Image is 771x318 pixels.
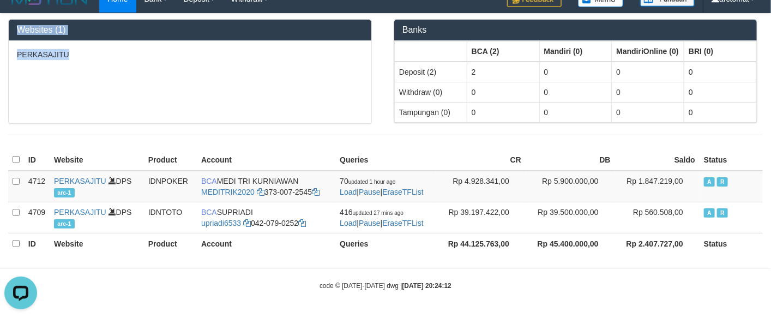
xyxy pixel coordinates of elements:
[340,208,424,227] span: | |
[684,41,757,62] th: Group: activate to sort column ascending
[615,171,700,202] td: Rp 1.847.219,00
[467,82,539,102] td: 0
[50,171,144,202] td: DPS
[436,171,526,202] td: Rp 4.928.341,00
[340,177,395,185] span: 70
[612,82,684,102] td: 0
[382,188,423,196] a: EraseTFList
[257,188,264,196] a: Copy MEDITRIK2020 to clipboard
[526,233,615,254] th: Rp 45.400.000,00
[335,149,436,171] th: Queries
[615,202,700,233] td: Rp 560.508,00
[4,4,37,37] button: Open LiveChat chat widget
[395,41,467,62] th: Group: activate to sort column ascending
[717,208,728,218] span: Running
[24,171,50,202] td: 4712
[340,188,357,196] a: Load
[704,208,715,218] span: Active
[144,233,197,254] th: Product
[54,177,106,185] a: PERKASAJITU
[201,188,255,196] a: MEDITRIK2020
[539,102,612,122] td: 0
[144,171,197,202] td: IDNPOKER
[717,177,728,187] span: Running
[312,188,320,196] a: Copy 3730072545 to clipboard
[320,282,451,290] small: code © [DATE]-[DATE] dwg |
[24,202,50,233] td: 4709
[704,177,715,187] span: Active
[700,233,763,254] th: Status
[684,62,757,82] td: 0
[684,82,757,102] td: 0
[353,210,403,216] span: updated 27 mins ago
[50,149,144,171] th: Website
[24,233,50,254] th: ID
[54,219,75,229] span: arc-1
[395,62,467,82] td: Deposit (2)
[615,233,700,254] th: Rp 2.407.727,00
[340,208,403,217] span: 416
[402,25,749,35] h3: Banks
[615,149,700,171] th: Saldo
[539,62,612,82] td: 0
[612,62,684,82] td: 0
[201,219,241,227] a: upriadi6533
[359,219,381,227] a: Pause
[348,179,396,185] span: updated 1 hour ago
[436,233,526,254] th: Rp 44.125.763,00
[684,102,757,122] td: 0
[197,171,335,202] td: MEDI TRI KURNIAWAN 373-007-2545
[359,188,381,196] a: Pause
[197,233,335,254] th: Account
[50,202,144,233] td: DPS
[340,219,357,227] a: Load
[17,49,363,60] p: PERKASAJITU
[54,188,75,197] span: arc-1
[335,233,436,254] th: Queries
[201,208,217,217] span: BCA
[395,82,467,102] td: Withdraw (0)
[436,149,526,171] th: CR
[467,62,539,82] td: 2
[298,219,306,227] a: Copy 0420790252 to clipboard
[340,177,424,196] span: | |
[526,202,615,233] td: Rp 39.500.000,00
[467,41,539,62] th: Group: activate to sort column ascending
[201,177,217,185] span: BCA
[539,41,612,62] th: Group: activate to sort column ascending
[700,149,763,171] th: Status
[539,82,612,102] td: 0
[243,219,251,227] a: Copy upriadi6533 to clipboard
[144,149,197,171] th: Product
[395,102,467,122] td: Tampungan (0)
[17,25,363,35] h3: Websites (1)
[526,171,615,202] td: Rp 5.900.000,00
[382,219,423,227] a: EraseTFList
[50,233,144,254] th: Website
[612,102,684,122] td: 0
[54,208,106,217] a: PERKASAJITU
[436,202,526,233] td: Rp 39.197.422,00
[402,282,451,290] strong: [DATE] 20:24:12
[526,149,615,171] th: DB
[467,102,539,122] td: 0
[612,41,684,62] th: Group: activate to sort column ascending
[144,202,197,233] td: IDNTOTO
[197,149,335,171] th: Account
[197,202,335,233] td: SUPRIADI 042-079-0252
[24,149,50,171] th: ID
